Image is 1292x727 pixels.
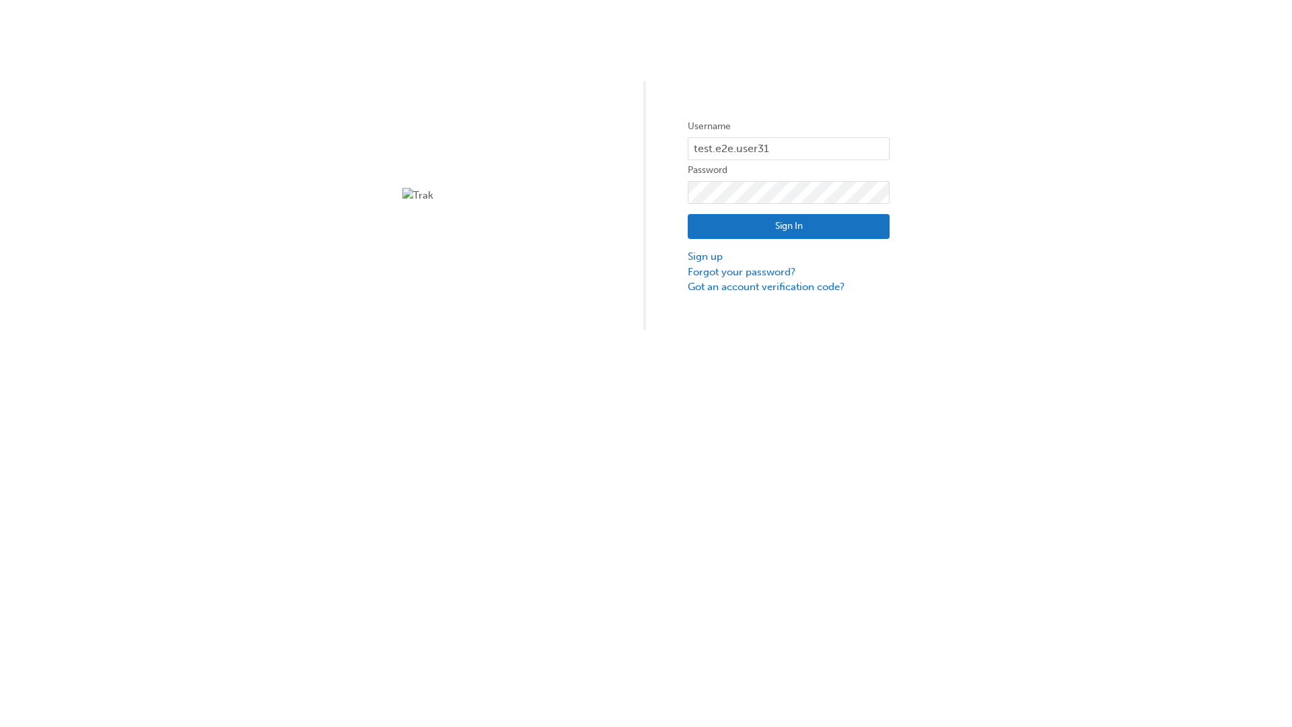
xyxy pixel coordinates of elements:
[688,137,890,160] input: Username
[688,265,890,280] a: Forgot your password?
[688,249,890,265] a: Sign up
[688,279,890,295] a: Got an account verification code?
[688,214,890,240] button: Sign In
[402,188,604,203] img: Trak
[688,118,890,135] label: Username
[688,162,890,178] label: Password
